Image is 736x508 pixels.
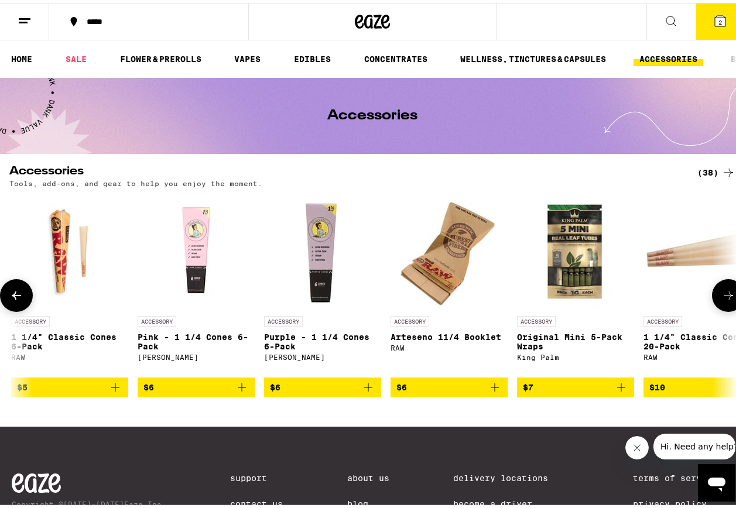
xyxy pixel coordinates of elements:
a: Become a Driver [453,496,569,506]
p: Pink - 1 1/4 Cones 6-Pack [138,329,255,348]
a: Blog [347,496,389,506]
p: Tools, add-ons, and gear to help you enjoy the moment. [9,177,262,184]
a: Contact Us [230,496,283,506]
a: Open page for Original Mini 5-Pack Wraps from King Palm [517,190,634,375]
p: Arteseno 11/4 Booklet [391,329,508,339]
span: $10 [649,380,665,389]
span: $5 [17,380,28,389]
p: Purple - 1 1/4 Cones 6-Pack [264,329,381,348]
button: Add to bag [264,375,381,394]
a: Support [230,471,283,480]
a: FLOWER & PREROLLS [114,49,207,63]
h2: Accessories [9,163,678,177]
img: RAW - 1 1/4" Classic Cones 6-Pack [11,190,128,307]
span: 2 [718,16,722,23]
button: Add to bag [138,375,255,394]
a: Open page for Purple - 1 1/4 Cones 6-Pack from Blazy Susan [264,190,381,375]
p: ACCESSORY [517,313,556,324]
a: WELLNESS, TINCTURES & CAPSULES [454,49,612,63]
span: $7 [523,380,533,389]
span: Hi. Need any help? [7,8,84,18]
a: Delivery Locations [453,471,569,480]
img: Blazy Susan - Purple - 1 1/4 Cones 6-Pack [264,190,381,307]
span: $6 [270,380,280,389]
a: Open page for 1 1/4" Classic Cones 6-Pack from RAW [11,190,128,375]
p: ACCESSORY [391,313,429,324]
button: Add to bag [11,375,128,394]
div: RAW [11,351,128,358]
a: SALE [60,49,93,63]
div: King Palm [517,351,634,358]
img: King Palm - Original Mini 5-Pack Wraps [517,190,634,307]
a: About Us [347,471,389,480]
a: Open page for Arteseno 11/4 Booklet from RAW [391,190,508,375]
a: Terms of Service [633,471,733,480]
iframe: Close message [625,433,649,456]
a: VAPES [228,49,266,63]
p: ACCESSORY [11,313,50,324]
iframe: Message from company [653,431,735,456]
a: Privacy Policy [633,496,733,506]
a: ACCESSORIES [634,49,703,63]
img: RAW - Arteseno 11/4 Booklet [396,190,501,307]
h1: Accessories [327,106,417,120]
p: ACCESSORY [138,313,176,324]
img: Blazy Susan - Pink - 1 1/4 Cones 6-Pack [138,190,255,307]
a: Open page for Pink - 1 1/4 Cones 6-Pack from Blazy Susan [138,190,255,375]
a: CONCENTRATES [358,49,433,63]
p: ACCESSORY [643,313,682,324]
a: EDIBLES [288,49,337,63]
span: $6 [143,380,154,389]
iframe: Button to launch messaging window [698,461,735,499]
span: $6 [396,380,407,389]
div: [PERSON_NAME] [138,351,255,358]
div: [PERSON_NAME] [264,351,381,358]
div: RAW [391,341,508,349]
p: 1 1/4" Classic Cones 6-Pack [11,329,128,348]
p: Original Mini 5-Pack Wraps [517,329,634,348]
button: Add to bag [391,375,508,394]
p: ACCESSORY [264,313,303,324]
a: (38) [697,163,735,177]
a: HOME [5,49,38,63]
button: Add to bag [517,375,634,394]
